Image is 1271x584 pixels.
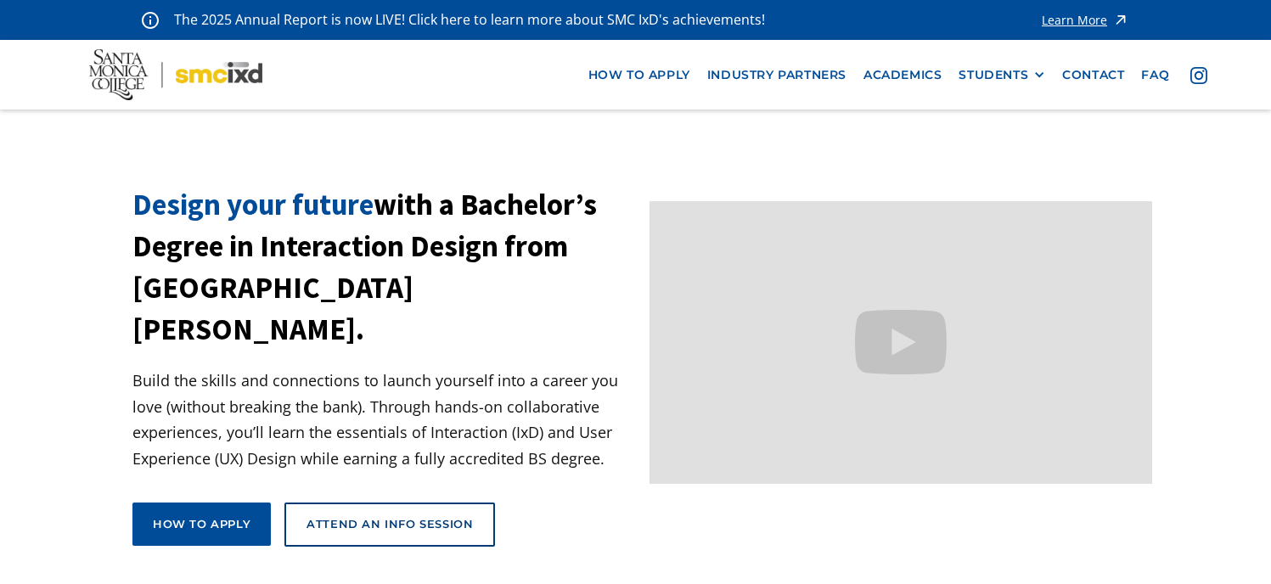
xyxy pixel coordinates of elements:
[142,11,159,29] img: icon - information - alert
[132,186,374,223] span: Design your future
[855,59,950,91] a: Academics
[1054,59,1133,91] a: contact
[1042,8,1129,31] a: Learn More
[132,184,636,351] h1: with a Bachelor’s Degree in Interaction Design from [GEOGRAPHIC_DATA][PERSON_NAME].
[132,503,271,545] a: How to apply
[284,503,495,547] a: Attend an Info Session
[307,516,473,531] div: Attend an Info Session
[153,516,250,531] div: How to apply
[132,368,636,471] p: Build the skills and connections to launch yourself into a career you love (without breaking the ...
[1112,8,1129,31] img: icon - arrow - alert
[1042,14,1107,26] div: Learn More
[580,59,699,91] a: how to apply
[650,201,1153,484] iframe: Design your future with a Bachelor's Degree in Interaction Design from Santa Monica College
[1133,59,1178,91] a: faq
[89,49,262,100] img: Santa Monica College - SMC IxD logo
[959,68,1028,82] div: STUDENTS
[699,59,855,91] a: industry partners
[174,8,767,31] p: The 2025 Annual Report is now LIVE! Click here to learn more about SMC IxD's achievements!
[959,68,1045,82] div: STUDENTS
[1190,67,1207,84] img: icon - instagram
